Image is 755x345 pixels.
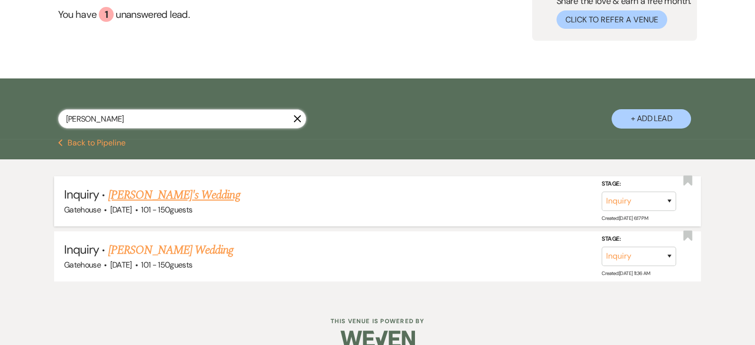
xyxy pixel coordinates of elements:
[64,242,99,257] span: Inquiry
[64,205,101,215] span: Gatehouse
[110,260,132,270] span: [DATE]
[58,109,306,129] input: Search by name, event date, email address or phone number
[64,260,101,270] span: Gatehouse
[58,139,126,147] button: Back to Pipeline
[612,109,691,129] button: + Add Lead
[99,7,114,22] div: 1
[141,205,192,215] span: 101 - 150 guests
[64,187,99,202] span: Inquiry
[602,234,676,245] label: Stage:
[110,205,132,215] span: [DATE]
[602,215,648,221] span: Created: [DATE] 6:17 PM
[58,7,514,22] a: You have 1 unanswered lead.
[108,186,240,204] a: [PERSON_NAME]'s Wedding
[141,260,192,270] span: 101 - 150 guests
[556,10,667,29] button: Click to Refer a Venue
[108,241,234,259] a: [PERSON_NAME] Wedding
[602,270,650,276] span: Created: [DATE] 11:36 AM
[602,179,676,190] label: Stage:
